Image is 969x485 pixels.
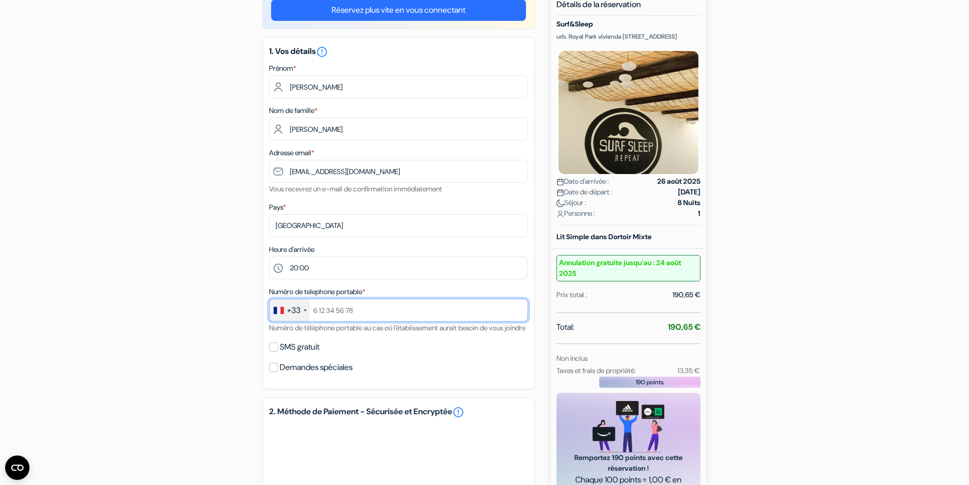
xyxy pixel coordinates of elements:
[657,176,700,187] strong: 26 août 2025
[269,299,528,322] input: 6 12 34 56 78
[270,299,310,321] div: France: +33
[269,202,286,213] label: Pays
[269,148,314,158] label: Adresse email
[316,46,328,56] a: error_outline
[672,290,700,300] div: 190,65 €
[593,401,664,452] img: gift_card_hero_new.png
[269,118,528,140] input: Entrer le nom de famille
[269,105,317,116] label: Nom de famille
[269,406,528,418] h5: 2. Méthode de Paiement - Sécurisée et Encryptée
[269,184,442,193] small: Vous recevrez un e-mail de confirmation immédiatement
[556,176,609,187] span: Date d'arrivée :
[269,160,528,183] input: Entrer adresse e-mail
[556,210,564,218] img: user_icon.svg
[556,290,587,300] div: Prix total :
[316,46,328,58] i: error_outline
[280,340,319,354] label: SMS gratuit
[556,189,564,196] img: calendar.svg
[678,197,700,208] strong: 8 Nuits
[269,244,314,255] label: Heure d'arrivée
[556,197,586,208] span: Séjour :
[269,287,365,297] label: Numéro de telephone portable
[556,321,574,333] span: Total:
[5,455,30,480] button: Ouvrir le widget CMP
[569,452,688,474] span: Remportez 190 points avec cette réservation !
[556,366,636,375] small: Taxes et frais de propriété:
[287,304,301,317] div: +33
[556,255,700,281] small: Annulation gratuite jusqu'au : 24 août 2025
[636,378,664,387] span: 190 points
[452,406,464,418] a: error_outline
[556,208,595,219] span: Personne :
[556,199,564,207] img: moon.svg
[556,354,588,363] small: Non inclus
[269,75,528,98] input: Entrez votre prénom
[668,322,700,332] strong: 190,65 €
[556,232,652,241] b: Lit Simple dans Dortoir Mixte
[556,187,612,197] span: Date de départ :
[556,33,700,41] p: urb. Royal Park vivienda [STREET_ADDRESS]
[556,20,700,28] h5: Surf&Sleep
[280,360,353,375] label: Demandes spéciales
[269,323,525,332] small: Numéro de téléphone portable au cas où l'établissement aurait besoin de vous joindre
[678,187,700,197] strong: [DATE]
[269,63,296,74] label: Prénom
[698,208,700,219] strong: 1
[678,366,700,375] small: 13,35 €
[269,46,528,58] h5: 1. Vos détails
[556,178,564,186] img: calendar.svg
